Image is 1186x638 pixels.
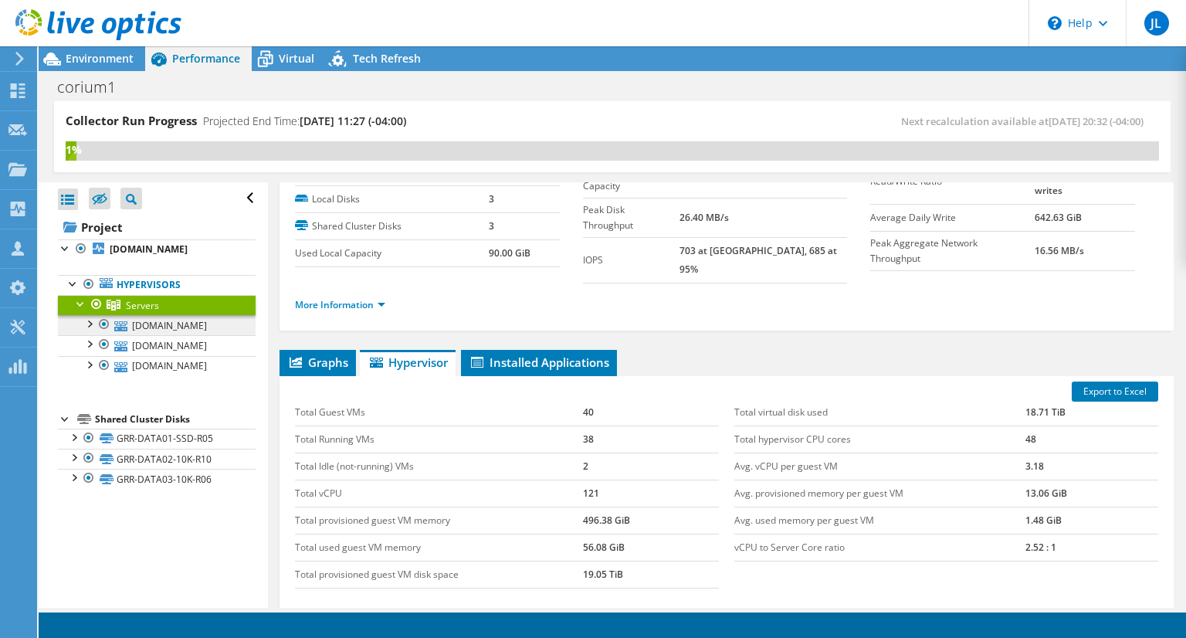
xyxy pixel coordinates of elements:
label: Local Disks [295,192,489,207]
h1: corium1 [50,79,140,96]
a: Project [58,215,256,239]
td: 48 [1025,426,1158,453]
span: Environment [66,51,134,66]
span: Virtual [279,51,314,66]
b: 16.56 MB/s [1035,244,1084,257]
span: Tech Refresh [353,51,421,66]
span: Next recalculation available at [901,114,1151,128]
span: Hypervisor [368,355,448,370]
td: Total Running VMs [295,426,583,453]
a: GRR-DATA02-10K-R10 [58,449,256,469]
div: 1% [66,141,76,158]
td: Total virtual disk used [734,399,1025,426]
span: [DATE] 11:27 (-04:00) [300,114,406,128]
a: GRR-DATA03-10K-R06 [58,469,256,489]
td: Total provisioned guest VM memory [295,507,583,534]
td: 18.71 TiB [1025,399,1158,426]
a: More Information [295,298,385,311]
td: Total provisioned guest VM disk space [295,561,583,588]
td: Total Idle (not-running) VMs [295,453,583,480]
td: 13.06 GiB [1025,480,1158,507]
span: [DATE] 20:32 (-04:00) [1049,114,1144,128]
td: 121 [583,480,719,507]
td: 2.52 : 1 [1025,534,1158,561]
span: Performance [172,51,240,66]
a: Hypervisors [58,275,256,295]
td: 2 [583,453,719,480]
a: [DOMAIN_NAME] [58,356,256,376]
td: 56.08 GiB [583,534,719,561]
h4: Projected End Time: [203,113,406,130]
b: 26.40 MB/s [679,211,729,224]
label: Average Daily Write [870,210,1035,226]
b: 19.29 TiB [679,171,720,185]
span: JL [1144,11,1169,36]
label: IOPS [583,253,679,268]
td: Avg. provisioned memory per guest VM [734,480,1025,507]
label: Shared Cluster Disks [295,219,489,234]
b: 3 [489,192,494,205]
a: GRR-DATA01-SSD-R05 [58,429,256,449]
td: Avg. used memory per guest VM [734,507,1025,534]
a: [DOMAIN_NAME] [58,335,256,355]
a: [DOMAIN_NAME] [58,239,256,260]
td: Avg. vCPU per guest VM [734,453,1025,480]
span: Installed Applications [469,355,609,370]
b: 29% reads / 71% writes [1035,165,1107,197]
td: 3.18 [1025,453,1158,480]
a: Servers [58,295,256,315]
span: Servers [126,299,159,312]
div: Shared Cluster Disks [95,410,256,429]
td: Total vCPU [295,480,583,507]
svg: \n [1048,16,1062,30]
td: 38 [583,426,719,453]
td: 496.38 GiB [583,507,719,534]
label: Used Local Capacity [295,246,489,261]
label: Peak Disk Throughput [583,202,679,233]
a: Export to Excel [1072,382,1158,402]
td: 40 [583,399,719,426]
span: Graphs [287,355,348,370]
td: Total Guest VMs [295,399,583,426]
td: Total used guest VM memory [295,534,583,561]
td: 1.48 GiB [1025,507,1158,534]
b: 3 [489,219,494,232]
a: [DOMAIN_NAME] [58,315,256,335]
b: 642.63 GiB [1035,211,1082,224]
td: vCPU to Server Core ratio [734,534,1025,561]
b: 703 at [GEOGRAPHIC_DATA], 685 at 95% [679,244,837,276]
label: Peak Aggregate Network Throughput [870,236,1035,266]
b: 90.00 GiB [489,246,530,260]
b: [DOMAIN_NAME] [110,243,188,256]
td: Total hypervisor CPU cores [734,426,1025,453]
td: 19.05 TiB [583,561,719,588]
